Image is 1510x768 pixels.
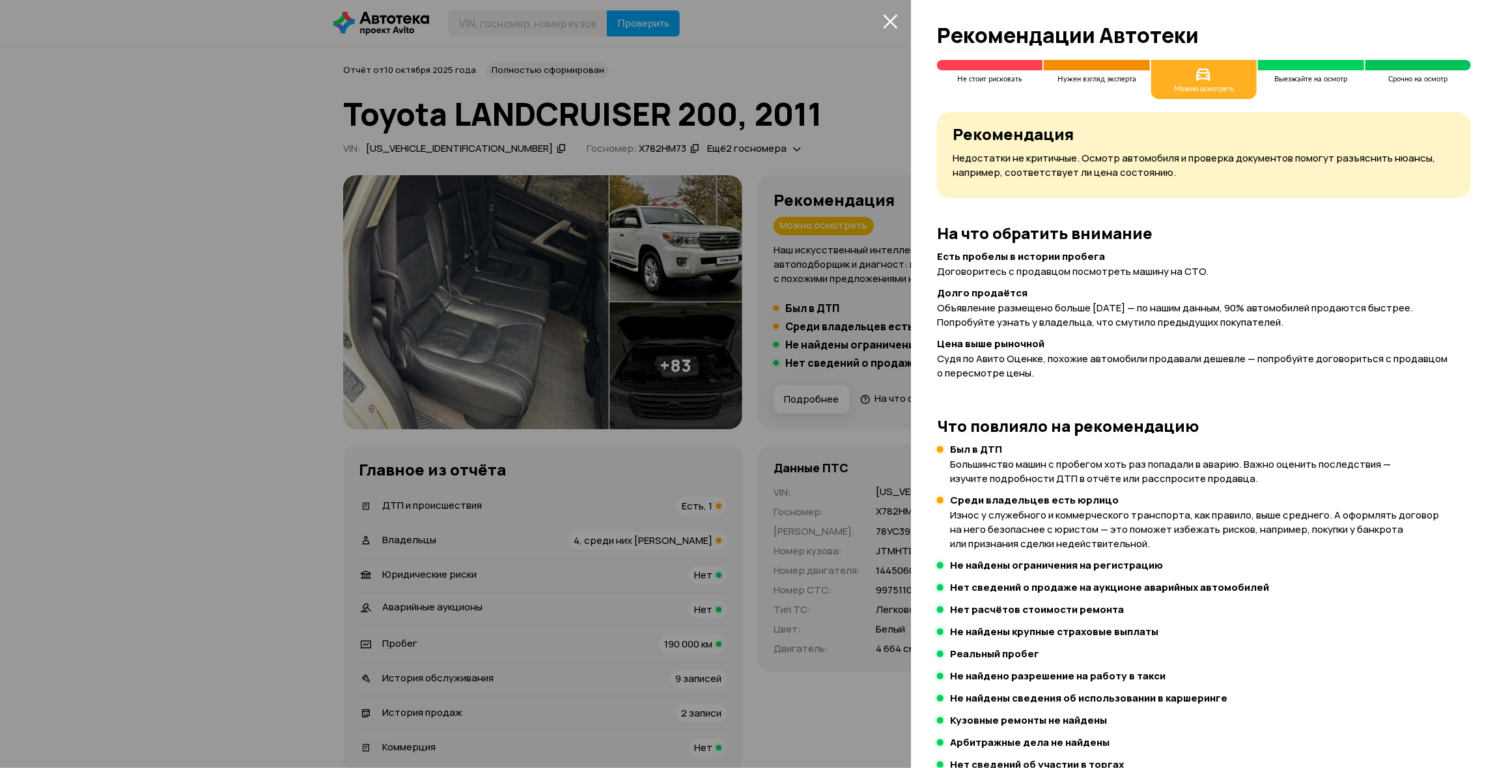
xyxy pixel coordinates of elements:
h4: Не найдено разрешение на работу в такси [950,670,1166,683]
div: Срочно на осмотр [1365,76,1471,83]
h4: Кузовные ремонты не найдены [950,714,1107,727]
div: Выезжайте на осмотр [1258,76,1363,83]
p: Объявление размещено больше [DATE] — по нашим данным, 90% автомобилей продаются быстрее. Попробуй... [937,301,1471,330]
h4: Есть пробелы в истории пробега [937,250,1471,263]
h4: Не найдены крупные страховые выплаты [950,625,1158,638]
button: закрыть [880,10,901,31]
div: Нужен взгляд эксперта [1044,76,1149,83]
h3: Рекомендация [953,125,1455,143]
p: Недостатки не критичные. Осмотр автомобиля и проверка документов помогут разъяснить нюансы, напри... [953,151,1455,180]
h4: Реальный пробег [950,647,1039,661]
p: Большинство машин с пробегом хоть раз попадали в аварию. Важно оценить последствия — изучите подр... [950,457,1471,486]
p: Судя по Авито Оценке, похожие автомобили продавали дешевле — попробуйте договориться с продавцом ... [937,352,1471,380]
h4: Арбитражные дела не найдены [950,736,1110,749]
p: Договоритесь с продавцом посмотреть машину на СТО. [937,264,1471,279]
h4: Не найдены сведения об использовании в каршеринге [950,692,1227,705]
h4: Цена выше рыночной [937,337,1471,350]
p: Износ у служебного и коммерческого транспорта, как правило, выше среднего. А оформлять договор на... [950,508,1471,551]
h4: Нет сведений о продаже на аукционе аварийных автомобилей [950,581,1269,594]
h4: Был в ДТП [950,443,1471,456]
h4: Долго продаётся [937,287,1471,300]
h4: Не найдены ограничения на регистрацию [950,559,1163,572]
h4: Среди владельцев есть юрлицо [950,494,1471,507]
div: Не стоит рисковать [937,76,1042,83]
h3: На что обратить внимание [937,224,1471,242]
div: Можно осмотреть [1174,85,1234,93]
h4: Нет расчётов стоимости ремонта [950,603,1124,616]
h3: Что повлияло на рекомендацию [937,417,1471,435]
